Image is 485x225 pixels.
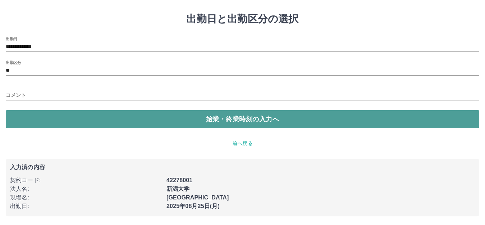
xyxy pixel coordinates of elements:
b: 新潟大学 [166,186,190,192]
button: 始業・終業時刻の入力へ [6,110,479,128]
p: 法人名 : [10,185,162,193]
b: 2025年08月25日(月) [166,203,220,209]
h1: 出勤日と出勤区分の選択 [6,13,479,25]
label: 出勤区分 [6,60,21,65]
b: [GEOGRAPHIC_DATA] [166,194,229,201]
p: 入力済の内容 [10,165,475,170]
p: 前へ戻る [6,140,479,147]
p: 契約コード : [10,176,162,185]
b: 42278001 [166,177,192,183]
p: 出勤日 : [10,202,162,211]
label: 出勤日 [6,36,17,41]
p: 現場名 : [10,193,162,202]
